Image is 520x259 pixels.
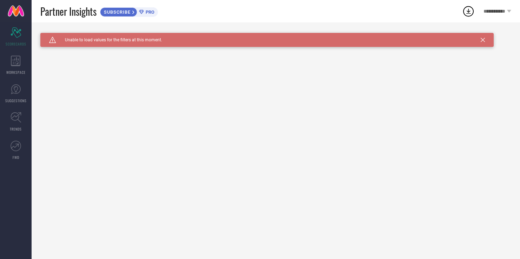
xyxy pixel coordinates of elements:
a: SUBSCRIBEPRO [100,6,158,17]
div: Unable to load filters at this moment. Please try later. [40,33,511,38]
span: FWD [13,155,19,160]
span: WORKSPACE [6,70,26,75]
span: Unable to load values for the filters at this moment. [56,37,162,42]
span: SUGGESTIONS [5,98,27,103]
div: Open download list [462,5,475,17]
span: TRENDS [10,126,22,132]
span: Partner Insights [40,4,96,19]
span: SCORECARDS [6,41,26,47]
span: SUBSCRIBE [100,9,132,15]
span: PRO [144,9,154,15]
